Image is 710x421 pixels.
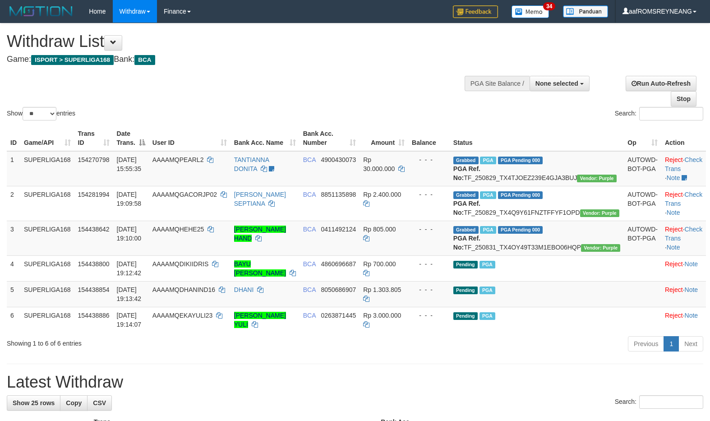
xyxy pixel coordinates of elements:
[543,2,555,10] span: 34
[78,260,110,268] span: 154438800
[639,107,703,120] input: Search:
[639,395,703,409] input: Search:
[624,125,661,151] th: Op: activate to sort column ascending
[303,260,316,268] span: BCA
[321,260,356,268] span: Copy 4860696687 to clipboard
[412,259,446,268] div: - - -
[234,226,286,242] a: [PERSON_NAME] HAND
[363,156,395,172] span: Rp 30.000.000
[321,312,356,319] span: Copy 0263871445 to clipboard
[149,125,231,151] th: User ID: activate to sort column ascending
[465,76,530,91] div: PGA Site Balance /
[7,125,20,151] th: ID
[152,191,217,198] span: AAAAMQGACORJP02
[480,226,496,234] span: Marked by aafsoycanthlai
[450,151,624,186] td: TF_250829_TX4TJOEZ239E4GJA3BUJ
[453,157,479,164] span: Grabbed
[685,286,698,293] a: Note
[363,312,401,319] span: Rp 3.000.000
[20,307,74,333] td: SUPERLIGA168
[363,191,401,198] span: Rp 2.400.000
[303,286,316,293] span: BCA
[234,156,269,172] a: TANTIANNA DONITA
[577,175,616,182] span: Vendor URL: https://trx4.1velocity.biz
[453,200,480,216] b: PGA Ref. No:
[661,281,706,307] td: ·
[7,5,75,18] img: MOTION_logo.png
[453,312,478,320] span: Pending
[453,287,478,294] span: Pending
[78,286,110,293] span: 154438854
[74,125,113,151] th: Trans ID: activate to sort column ascending
[113,125,149,151] th: Date Trans.: activate to sort column descending
[615,107,703,120] label: Search:
[7,395,60,411] a: Show 25 rows
[665,156,702,172] a: Check Trans
[412,225,446,234] div: - - -
[93,399,106,407] span: CSV
[479,312,495,320] span: Marked by aafsoumeymey
[453,5,498,18] img: Feedback.jpg
[450,186,624,221] td: TF_250829_TX4Q9Y61FNZTFFYF1OPD
[453,191,479,199] span: Grabbed
[581,244,620,252] span: Vendor URL: https://trx4.1velocity.biz
[66,399,82,407] span: Copy
[665,226,683,233] a: Reject
[117,312,142,328] span: [DATE] 19:14:07
[664,336,679,352] a: 1
[535,80,578,87] span: None selected
[667,174,680,181] a: Note
[480,191,496,199] span: Marked by aafnonsreyleab
[7,255,20,281] td: 4
[231,125,300,151] th: Bank Acc. Name: activate to sort column ascending
[234,260,286,277] a: BAYU [PERSON_NAME]
[134,55,155,65] span: BCA
[412,190,446,199] div: - - -
[615,395,703,409] label: Search:
[303,156,316,163] span: BCA
[117,286,142,302] span: [DATE] 19:13:42
[7,151,20,186] td: 1
[20,281,74,307] td: SUPERLIGA168
[661,307,706,333] td: ·
[7,373,703,391] h1: Latest Withdraw
[661,255,706,281] td: ·
[117,260,142,277] span: [DATE] 19:12:42
[7,186,20,221] td: 2
[7,107,75,120] label: Show entries
[321,156,356,163] span: Copy 4900430073 to clipboard
[580,209,619,217] span: Vendor URL: https://trx4.1velocity.biz
[685,260,698,268] a: Note
[665,191,683,198] a: Reject
[453,226,479,234] span: Grabbed
[7,335,289,348] div: Showing 1 to 6 of 6 entries
[661,186,706,221] td: · ·
[667,244,680,251] a: Note
[23,107,56,120] select: Showentries
[412,155,446,164] div: - - -
[685,312,698,319] a: Note
[152,260,208,268] span: AAAAMQDIKIIDRIS
[363,260,396,268] span: Rp 700.000
[303,191,316,198] span: BCA
[665,191,702,207] a: Check Trans
[453,235,480,251] b: PGA Ref. No:
[665,260,683,268] a: Reject
[512,5,549,18] img: Button%20Memo.svg
[363,226,396,233] span: Rp 805.000
[303,226,316,233] span: BCA
[7,307,20,333] td: 6
[321,226,356,233] span: Copy 0411492124 to clipboard
[20,255,74,281] td: SUPERLIGA168
[665,226,702,242] a: Check Trans
[665,312,683,319] a: Reject
[20,125,74,151] th: Game/API: activate to sort column ascending
[152,286,215,293] span: AAAAMQDHANIND16
[626,76,696,91] a: Run Auto-Refresh
[450,125,624,151] th: Status
[453,165,480,181] b: PGA Ref. No:
[498,226,543,234] span: PGA Pending
[665,156,683,163] a: Reject
[665,286,683,293] a: Reject
[453,261,478,268] span: Pending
